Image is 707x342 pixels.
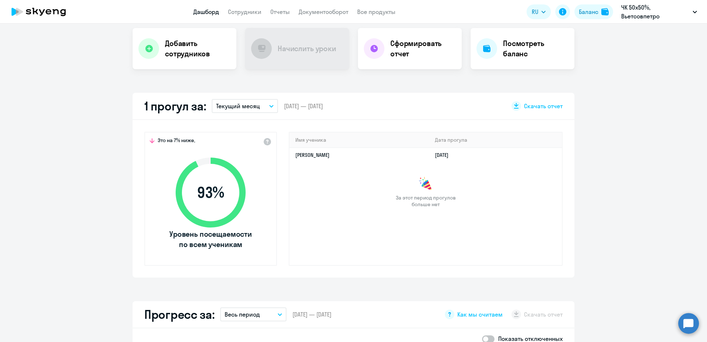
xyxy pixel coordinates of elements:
button: Текущий месяц [212,99,278,113]
h2: 1 прогул за: [144,99,206,113]
span: Уровень посещаемости по всем ученикам [168,229,253,250]
a: Сотрудники [228,8,261,15]
a: [PERSON_NAME] [295,152,330,158]
a: Отчеты [270,8,290,15]
h4: Добавить сотрудников [165,38,231,59]
a: Дашборд [193,8,219,15]
span: RU [532,7,538,16]
th: Имя ученика [289,133,429,148]
h4: Начислить уроки [278,43,336,54]
a: [DATE] [435,152,454,158]
img: congrats [418,177,433,191]
h2: Прогресс за: [144,307,214,322]
button: Весь период [220,307,286,321]
button: ЧК 50х50%, Вьетсовпетро [618,3,701,21]
p: Весь период [225,310,260,319]
span: Как мы считаем [457,310,503,318]
img: balance [601,8,609,15]
a: Документооборот [299,8,348,15]
p: Текущий месяц [216,102,260,110]
th: Дата прогула [429,133,562,148]
p: ЧК 50х50%, Вьетсовпетро [621,3,690,21]
span: Скачать отчет [524,102,563,110]
span: 93 % [168,184,253,201]
button: Балансbalance [574,4,613,19]
button: RU [527,4,551,19]
span: [DATE] — [DATE] [284,102,323,110]
a: Все продукты [357,8,395,15]
span: За этот период прогулов больше нет [395,194,457,208]
span: [DATE] — [DATE] [292,310,331,318]
h4: Сформировать отчет [390,38,456,59]
div: Баланс [579,7,598,16]
span: Это на 7% ниже, [158,137,195,146]
h4: Посмотреть баланс [503,38,569,59]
